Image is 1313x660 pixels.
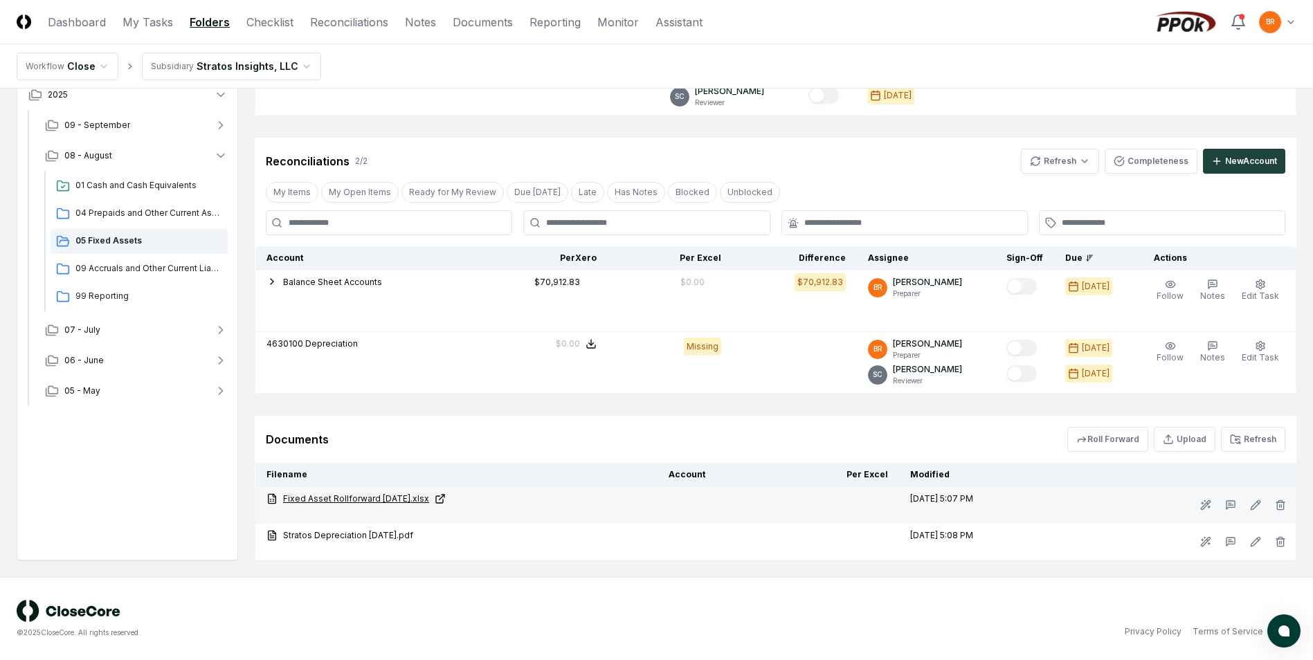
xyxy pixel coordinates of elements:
[1193,625,1263,638] a: Terms of Service
[1200,352,1225,363] span: Notes
[675,91,685,102] span: SC
[1200,291,1225,301] span: Notes
[899,524,1069,560] td: [DATE] 5:08 PM
[321,182,399,203] button: My Open Items
[1225,155,1277,167] div: New Account
[1154,338,1186,367] button: Follow
[17,80,239,110] button: 2025
[64,324,100,336] span: 07 - July
[995,246,1054,271] th: Sign-Off
[34,345,239,376] button: 06 - June
[51,229,228,254] a: 05 Fixed Assets
[1154,276,1186,305] button: Follow
[1082,280,1110,293] div: [DATE]
[51,284,228,309] a: 99 Reporting
[310,14,388,30] a: Reconciliations
[1152,11,1219,33] img: PPOk logo
[873,369,882,380] span: SC
[34,315,239,345] button: 07 - July
[266,153,350,169] div: Reconciliations
[283,276,382,288] button: Balance Sheet Accounts
[893,338,962,350] p: [PERSON_NAME]
[1239,338,1282,367] button: Edit Task
[51,257,228,282] a: 09 Accruals and Other Current Liabilities
[26,60,64,73] div: Workflow
[873,344,882,354] span: BR
[893,350,962,360] p: Preparer
[655,14,703,30] a: Assistant
[266,431,329,448] div: Documents
[1258,10,1283,35] button: BR
[658,463,775,487] th: Account
[1105,149,1197,174] button: Completeness
[246,14,293,30] a: Checklist
[893,376,962,386] p: Reviewer
[1157,291,1184,301] span: Follow
[797,276,843,288] div: $70,912.83
[1082,367,1110,380] div: [DATE]
[48,14,106,30] a: Dashboard
[51,201,228,226] a: 04 Prepaids and Other Current Assets
[34,140,239,171] button: 08 - August
[1154,427,1215,452] button: Upload
[893,276,962,288] p: [PERSON_NAME]
[529,14,581,30] a: Reporting
[405,14,436,30] a: Notes
[17,627,657,638] div: © 2025 CloseCore. All rights reserved.
[64,149,112,162] span: 08 - August
[507,182,568,203] button: Due Today
[266,252,473,264] div: Account
[266,493,646,505] a: Fixed Asset Rollforward [DATE].xlsx
[1125,625,1181,638] a: Privacy Policy
[1082,342,1110,354] div: [DATE]
[453,14,513,30] a: Documents
[48,89,68,101] span: 2025
[1065,252,1121,264] div: Due
[355,155,368,167] div: 2 / 2
[1242,291,1279,301] span: Edit Task
[151,60,194,73] div: Subsidiary
[1006,278,1037,295] button: Mark complete
[607,182,665,203] button: Has Notes
[1021,149,1099,174] button: Refresh
[64,119,130,131] span: 09 - September
[266,529,646,542] a: Stratos Depreciation [DATE].pdf
[17,600,120,622] img: logo
[51,174,228,199] a: 01 Cash and Cash Equivalents
[695,98,764,108] p: Reviewer
[64,385,100,397] span: 05 - May
[720,182,780,203] button: Unblocked
[1242,352,1279,363] span: Edit Task
[556,338,580,350] div: $0.00
[34,110,239,140] button: 09 - September
[608,246,732,271] th: Per Excel
[75,235,222,247] span: 05 Fixed Assets
[808,87,839,104] button: Mark complete
[190,14,230,30] a: Folders
[556,338,597,350] button: $0.00
[75,290,222,302] span: 99 Reporting
[893,288,962,299] p: Preparer
[1006,365,1037,382] button: Mark complete
[1221,427,1285,452] button: Refresh
[75,262,222,275] span: 09 Accruals and Other Current Liabilities
[1197,338,1228,367] button: Notes
[1006,340,1037,356] button: Mark complete
[668,182,717,203] button: Blocked
[695,85,764,98] p: [PERSON_NAME]
[283,277,382,287] span: Balance Sheet Accounts
[123,14,173,30] a: My Tasks
[266,338,303,349] span: 4630100
[34,171,239,315] div: 08 - August
[571,182,604,203] button: Late
[17,15,31,29] img: Logo
[266,182,318,203] button: My Items
[483,246,608,271] th: Per Xero
[75,207,222,219] span: 04 Prepaids and Other Current Assets
[884,89,912,102] div: [DATE]
[1266,17,1275,27] span: BR
[899,463,1069,487] th: Modified
[64,354,104,367] span: 06 - June
[1203,149,1285,174] button: NewAccount
[255,463,658,487] th: Filename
